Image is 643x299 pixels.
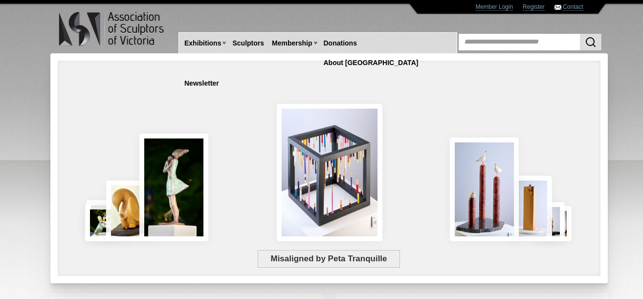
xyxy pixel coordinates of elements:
[554,5,561,10] img: Contact ASV
[228,34,268,52] a: Sculptors
[508,176,552,241] img: Little Frog. Big Climb
[180,34,225,52] a: Exhibitions
[475,3,513,11] a: Member Login
[585,36,597,48] img: Search
[139,134,209,241] img: Connection
[258,250,400,268] span: Misaligned by Peta Tranquille
[268,34,316,52] a: Membership
[523,3,545,11] a: Register
[450,138,519,241] img: Rising Tides
[563,3,583,11] a: Contact
[180,74,223,92] a: Newsletter
[277,104,382,241] img: Misaligned
[320,34,361,52] a: Donations
[320,54,422,72] a: About [GEOGRAPHIC_DATA]
[58,10,166,48] img: logo.png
